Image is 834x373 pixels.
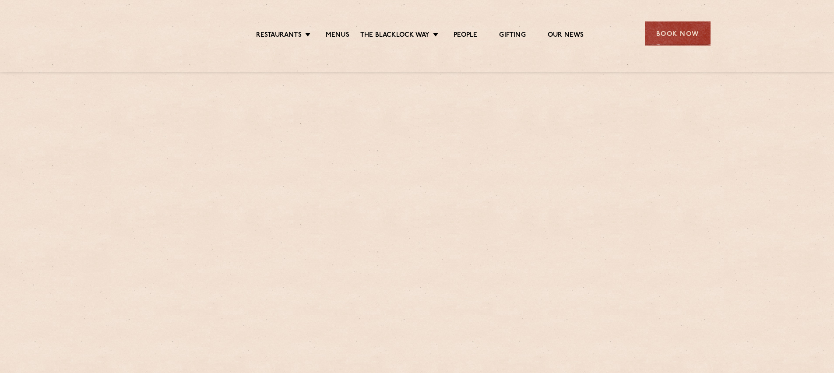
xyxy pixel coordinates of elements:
a: Restaurants [256,31,302,41]
a: Gifting [499,31,525,41]
a: The Blacklock Way [360,31,429,41]
a: Menus [326,31,349,41]
div: Book Now [645,21,711,46]
img: svg%3E [124,8,200,59]
a: Our News [548,31,584,41]
a: People [454,31,477,41]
